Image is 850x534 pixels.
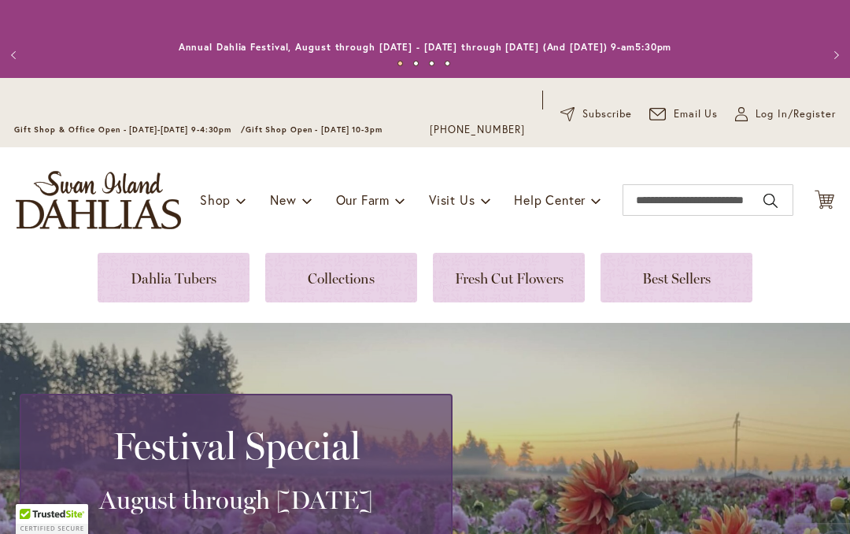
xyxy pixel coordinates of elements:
button: 3 of 4 [429,61,434,66]
button: 4 of 4 [445,61,450,66]
button: 1 of 4 [397,61,403,66]
span: Email Us [674,106,719,122]
a: Annual Dahlia Festival, August through [DATE] - [DATE] through [DATE] (And [DATE]) 9-am5:30pm [179,41,672,53]
span: Log In/Register [756,106,836,122]
span: Visit Us [429,191,475,208]
a: Email Us [649,106,719,122]
span: Our Farm [336,191,390,208]
span: Shop [200,191,231,208]
span: Gift Shop Open - [DATE] 10-3pm [246,124,382,135]
span: Subscribe [582,106,632,122]
h2: Festival Special [40,424,432,468]
a: Log In/Register [735,106,836,122]
a: Subscribe [560,106,632,122]
span: Help Center [514,191,586,208]
button: 2 of 4 [413,61,419,66]
span: Gift Shop & Office Open - [DATE]-[DATE] 9-4:30pm / [14,124,246,135]
button: Next [819,39,850,71]
a: store logo [16,171,181,229]
a: [PHONE_NUMBER] [430,122,525,138]
span: New [270,191,296,208]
